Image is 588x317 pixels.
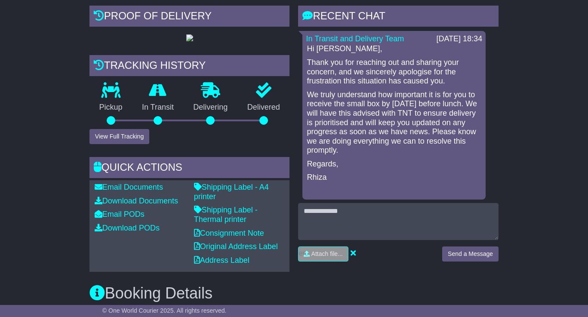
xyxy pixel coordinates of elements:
a: Consignment Note [194,229,264,237]
p: Regards, [307,160,481,169]
p: Delivered [237,103,289,112]
div: [DATE] 18:34 [436,34,482,44]
a: In Transit and Delivery Team [306,34,404,43]
a: Shipping Label - A4 printer [194,183,269,201]
h3: Booking Details [89,285,499,302]
a: Address Label [194,256,249,265]
a: Email PODs [95,210,145,219]
p: Delivering [184,103,237,112]
p: Hi [PERSON_NAME], [307,44,481,54]
button: Send a Message [442,246,499,262]
a: Shipping Label - Thermal printer [194,206,258,224]
a: Original Address Label [194,242,278,251]
p: We truly understand how important it is for you to receive the small box by [DATE] before lunch. ... [307,90,481,155]
a: Email Documents [95,183,163,191]
a: Download PODs [95,224,160,232]
p: Rhiza [307,173,481,182]
div: Proof of Delivery [89,6,290,29]
span: © One World Courier 2025. All rights reserved. [102,307,227,314]
button: View Full Tracking [89,129,149,144]
div: Tracking history [89,55,290,78]
p: Thank you for reaching out and sharing your concern, and we sincerely apologise for the frustrati... [307,58,481,86]
p: In Transit [132,103,183,112]
div: RECENT CHAT [298,6,499,29]
p: Pickup [89,103,132,112]
a: Download Documents [95,197,178,205]
img: GetPodImage [186,34,193,41]
div: Quick Actions [89,157,290,180]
